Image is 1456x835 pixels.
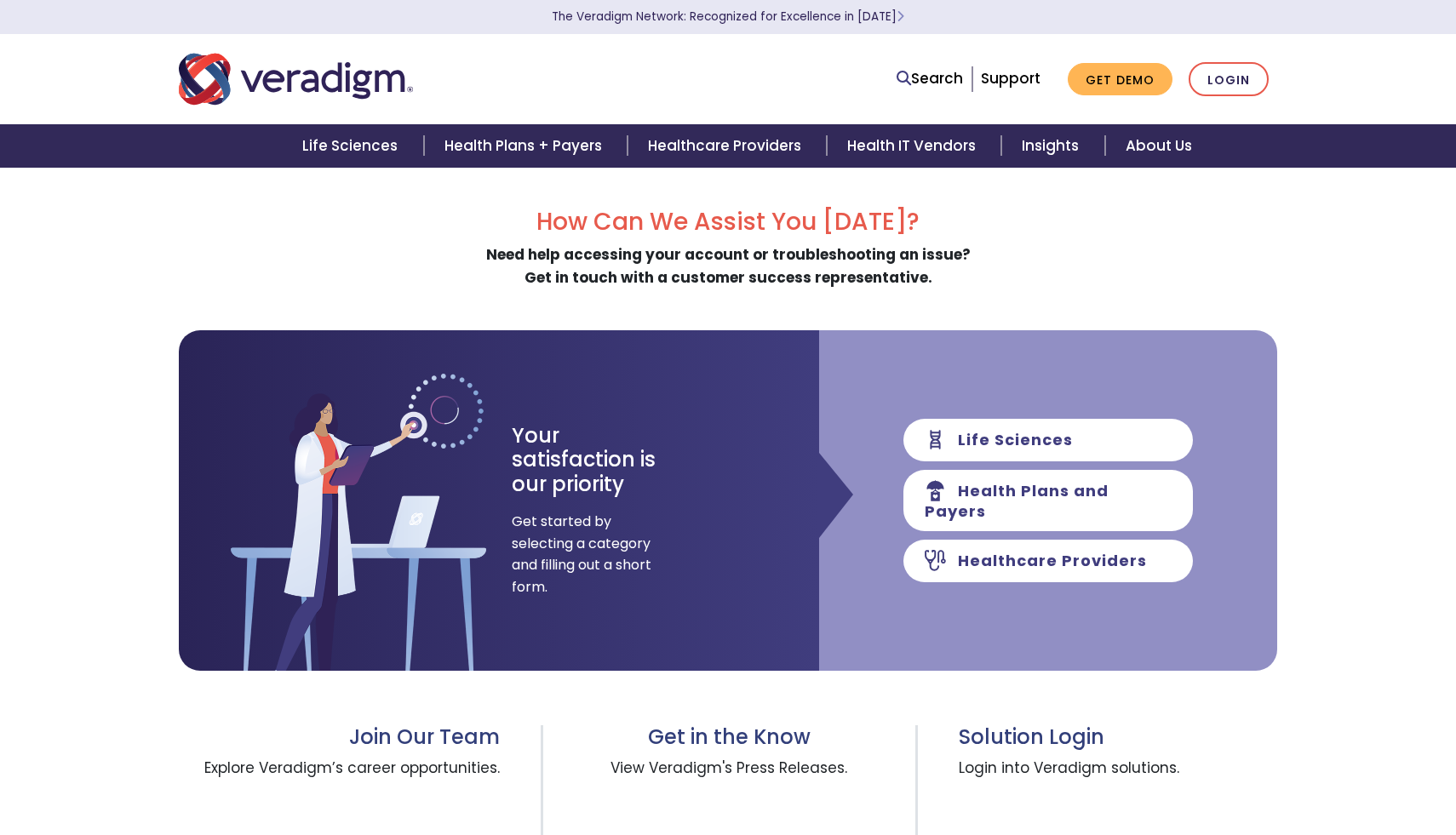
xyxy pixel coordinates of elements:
h3: Solution Login [959,725,1277,750]
strong: Need help accessing your account or troubleshooting an issue? Get in touch with a customer succes... [486,244,971,288]
span: Get started by selecting a category and filling out a short form. [512,511,652,598]
h3: Get in the Know [584,725,874,750]
a: Healthcare Providers [628,124,827,168]
a: Search [897,67,963,90]
a: The Veradigm Network: Recognized for Excellence in [DATE]Learn More [552,9,904,25]
a: Get Demo [1068,63,1172,96]
span: View Veradigm's Press Releases. [584,750,874,811]
a: Login [1189,62,1269,97]
h3: Your satisfaction is our priority [512,424,686,497]
a: Support [981,68,1040,89]
a: Health Plans + Payers [424,124,628,168]
h3: Join Our Team [179,725,500,750]
span: Login into Veradigm solutions. [959,750,1277,811]
a: Health IT Vendors [827,124,1001,168]
a: Life Sciences [282,124,423,168]
span: Learn More [897,9,904,25]
img: Veradigm logo [179,51,413,107]
a: Insights [1001,124,1104,168]
span: Explore Veradigm’s career opportunities. [179,750,500,811]
a: About Us [1105,124,1212,168]
h2: How Can We Assist You [DATE]? [179,208,1277,237]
